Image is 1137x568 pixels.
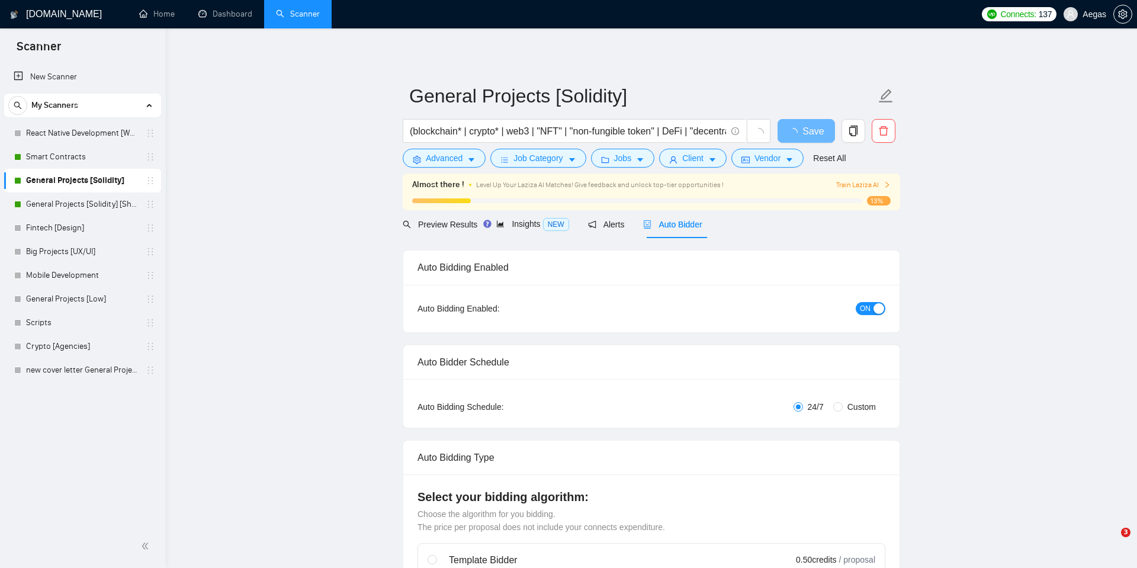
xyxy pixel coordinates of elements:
span: Preview Results [403,220,477,229]
div: Auto Bidding Enabled [417,251,885,284]
span: holder [146,342,155,351]
span: search [403,220,411,229]
span: 3 [1121,528,1130,537]
a: Smart Contracts [26,145,139,169]
span: delete [872,126,895,136]
img: upwork-logo.png [987,9,997,19]
img: logo [10,5,18,24]
span: holder [146,200,155,209]
button: search [8,96,27,115]
button: Save [778,119,835,143]
div: Tooltip anchor [482,219,493,229]
span: Advanced [426,152,462,165]
span: user [1067,10,1075,18]
span: Save [802,124,824,139]
span: copy [842,126,865,136]
span: caret-down [708,155,717,164]
h4: Select your bidding algorithm: [417,489,885,505]
span: holder [146,318,155,328]
span: holder [146,129,155,138]
li: My Scanners [4,94,161,382]
span: loading [788,128,802,137]
span: info-circle [731,127,739,135]
span: setting [413,155,421,164]
div: Auto Bidder Schedule [417,345,885,379]
span: NEW [543,218,569,231]
div: Template Bidder [449,553,724,567]
span: Level Up Your Laziza AI Matches! Give feedback and unlock top-tier opportunities ! [476,181,724,189]
span: 0.50 credits [796,553,836,566]
a: General Projects [Solidity] [Short] [26,192,139,216]
a: Big Projects [UX/UI] [26,240,139,264]
span: 137 [1039,8,1052,21]
span: holder [146,152,155,162]
span: user [669,155,677,164]
button: setting [1113,5,1132,24]
span: caret-down [467,155,476,164]
span: setting [1114,9,1132,19]
a: Crypto [Agencies] [26,335,139,358]
div: Auto Bidding Schedule: [417,400,573,413]
span: caret-down [568,155,576,164]
span: Job Category [513,152,563,165]
span: caret-down [636,155,644,164]
button: folderJobscaret-down [591,149,655,168]
span: notification [588,220,596,229]
a: new cover letter General Projects [Solidity] [26,358,139,382]
a: dashboardDashboard [198,9,252,19]
span: folder [601,155,609,164]
span: robot [643,220,651,229]
span: Choose the algorithm for you bidding. The price per proposal does not include your connects expen... [417,509,665,532]
span: Scanner [7,38,70,63]
span: edit [878,88,894,104]
span: Insights [496,219,568,229]
input: Scanner name... [409,81,876,111]
span: holder [146,365,155,375]
button: copy [841,119,865,143]
span: loading [753,128,764,139]
span: 24/7 [803,400,828,413]
iframe: Intercom live chat [1097,528,1125,556]
button: settingAdvancedcaret-down [403,149,486,168]
button: idcardVendorcaret-down [731,149,804,168]
div: Auto Bidding Enabled: [417,302,573,315]
a: searchScanner [276,9,320,19]
div: Auto Bidding Type [417,441,885,474]
span: holder [146,271,155,280]
a: setting [1113,9,1132,19]
li: New Scanner [4,65,161,89]
a: New Scanner [14,65,152,89]
span: My Scanners [31,94,78,117]
span: idcard [741,155,750,164]
span: double-left [141,540,153,552]
span: Custom [843,400,881,413]
a: Scripts [26,311,139,335]
a: General Projects [Solidity] [26,169,139,192]
a: homeHome [139,9,175,19]
span: Alerts [588,220,625,229]
span: area-chart [496,220,505,228]
button: Train Laziza AI [836,179,891,191]
span: bars [500,155,509,164]
span: / proposal [839,554,875,566]
span: holder [146,247,155,256]
span: Connects: [1000,8,1036,21]
input: Search Freelance Jobs... [410,124,726,139]
span: Client [682,152,704,165]
a: React Native Development [Web3] [26,121,139,145]
span: caret-down [785,155,794,164]
button: delete [872,119,895,143]
button: barsJob Categorycaret-down [490,149,586,168]
span: Vendor [754,152,781,165]
a: General Projects [Low] [26,287,139,311]
span: Jobs [614,152,632,165]
a: Mobile Development [26,264,139,287]
span: right [884,181,891,188]
span: ON [860,302,871,315]
a: Fintech [Design] [26,216,139,240]
span: 13% [867,196,891,206]
a: Reset All [813,152,846,165]
span: search [9,101,27,110]
span: Almost there ! [412,178,464,191]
